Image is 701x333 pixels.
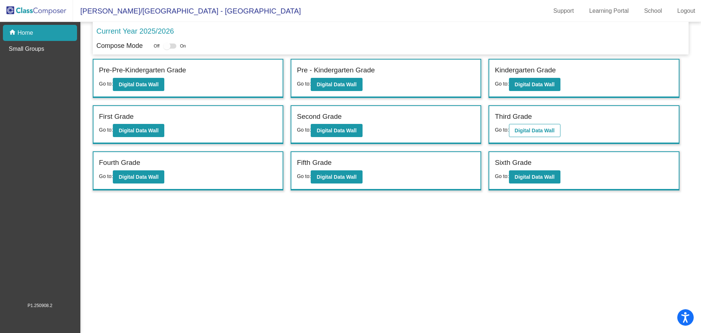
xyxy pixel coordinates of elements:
[495,158,531,168] label: Sixth Grade
[113,124,164,137] button: Digital Data Wall
[515,174,555,180] b: Digital Data Wall
[99,81,113,87] span: Go to:
[671,5,701,17] a: Logout
[119,174,158,180] b: Digital Data Wall
[96,26,174,37] p: Current Year 2025/2026
[297,127,311,133] span: Go to:
[99,127,113,133] span: Go to:
[495,127,509,133] span: Go to:
[311,124,362,137] button: Digital Data Wall
[180,43,186,49] span: On
[73,5,301,17] span: [PERSON_NAME]/[GEOGRAPHIC_DATA] - [GEOGRAPHIC_DATA]
[119,82,158,87] b: Digital Data Wall
[548,5,580,17] a: Support
[317,174,356,180] b: Digital Data Wall
[495,173,509,179] span: Go to:
[317,82,356,87] b: Digital Data Wall
[18,29,33,37] p: Home
[99,158,140,168] label: Fourth Grade
[154,43,160,49] span: Off
[297,81,311,87] span: Go to:
[311,78,362,91] button: Digital Data Wall
[113,78,164,91] button: Digital Data Wall
[495,65,556,76] label: Kindergarten Grade
[99,111,134,122] label: First Grade
[509,170,560,183] button: Digital Data Wall
[509,78,560,91] button: Digital Data Wall
[515,82,555,87] b: Digital Data Wall
[638,5,668,17] a: School
[297,111,342,122] label: Second Grade
[119,128,158,133] b: Digital Data Wall
[495,81,509,87] span: Go to:
[96,41,143,51] p: Compose Mode
[317,128,356,133] b: Digital Data Wall
[9,45,44,53] p: Small Groups
[583,5,635,17] a: Learning Portal
[297,173,311,179] span: Go to:
[113,170,164,183] button: Digital Data Wall
[9,29,18,37] mat-icon: home
[495,111,532,122] label: Third Grade
[311,170,362,183] button: Digital Data Wall
[99,65,186,76] label: Pre-Pre-Kindergarten Grade
[297,158,332,168] label: Fifth Grade
[509,124,560,137] button: Digital Data Wall
[297,65,375,76] label: Pre - Kindergarten Grade
[99,173,113,179] span: Go to:
[515,128,555,133] b: Digital Data Wall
